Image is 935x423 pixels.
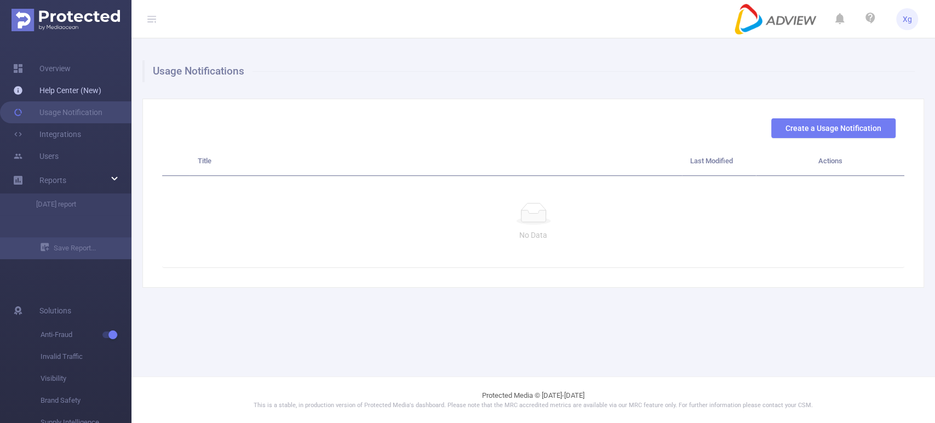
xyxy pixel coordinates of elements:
[41,237,131,259] a: Save Report...
[142,60,915,82] h1: Usage Notifications
[13,79,101,101] a: Help Center (New)
[41,346,131,368] span: Invalid Traffic
[22,193,118,215] a: [DATE] report
[198,157,211,165] span: Title
[39,176,66,185] span: Reports
[13,123,81,145] a: Integrations
[690,157,733,165] span: Last Modified
[771,118,896,138] button: Create a Usage Notification
[159,401,908,410] p: This is a stable, in production version of Protected Media's dashboard. Please note that the MRC ...
[903,8,912,30] span: Xg
[171,229,896,241] p: No Data
[13,58,71,79] a: Overview
[41,324,131,346] span: Anti-Fraud
[41,390,131,411] span: Brand Safety
[12,9,120,31] img: Protected Media
[39,300,71,322] span: Solutions
[41,368,131,390] span: Visibility
[39,169,66,191] a: Reports
[13,101,102,123] a: Usage Notification
[818,157,842,165] span: Actions
[13,145,59,167] a: Users
[131,376,935,423] footer: Protected Media © [DATE]-[DATE]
